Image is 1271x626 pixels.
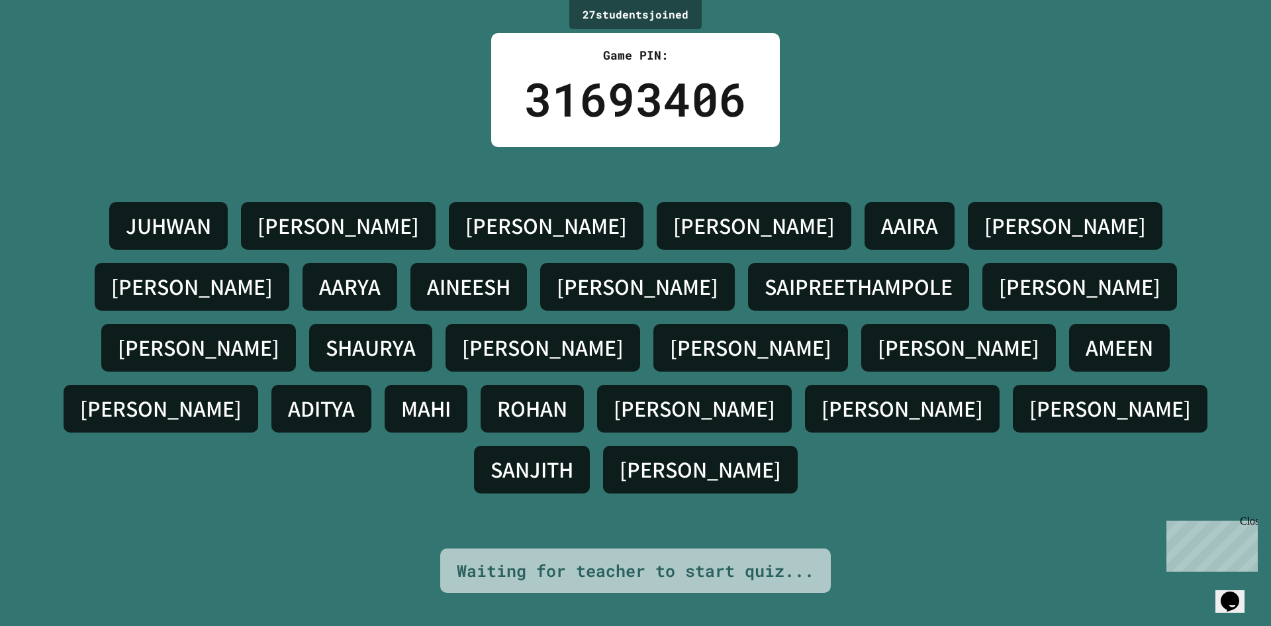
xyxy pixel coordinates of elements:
h4: [PERSON_NAME] [614,395,775,423]
div: Game PIN: [524,46,747,64]
h4: ROHAN [497,395,567,423]
h4: JUHWAN [126,212,211,240]
h4: [PERSON_NAME] [673,212,835,240]
div: 31693406 [524,64,747,134]
div: Chat with us now!Close [5,5,91,84]
h4: SAIPREETHAMPOLE [765,273,953,301]
h4: AMEEN [1086,334,1153,362]
h4: [PERSON_NAME] [111,273,273,301]
h4: AAIRA [881,212,938,240]
h4: [PERSON_NAME] [620,456,781,484]
h4: [PERSON_NAME] [670,334,831,362]
h4: ADITYA [288,395,355,423]
iframe: chat widget [1215,573,1258,613]
h4: AINEESH [427,273,510,301]
h4: [PERSON_NAME] [118,334,279,362]
h4: [PERSON_NAME] [878,334,1039,362]
h4: MAHI [401,395,451,423]
h4: [PERSON_NAME] [822,395,983,423]
h4: [PERSON_NAME] [258,212,419,240]
h4: [PERSON_NAME] [999,273,1160,301]
div: Waiting for teacher to start quiz... [457,558,814,584]
h4: [PERSON_NAME] [1029,395,1191,423]
h4: [PERSON_NAME] [984,212,1146,240]
h4: [PERSON_NAME] [80,395,242,423]
h4: AARYA [319,273,381,301]
iframe: chat widget [1161,515,1258,572]
h4: [PERSON_NAME] [465,212,627,240]
h4: SHAURYA [326,334,416,362]
h4: [PERSON_NAME] [557,273,718,301]
h4: [PERSON_NAME] [462,334,624,362]
h4: SANJITH [491,456,573,484]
